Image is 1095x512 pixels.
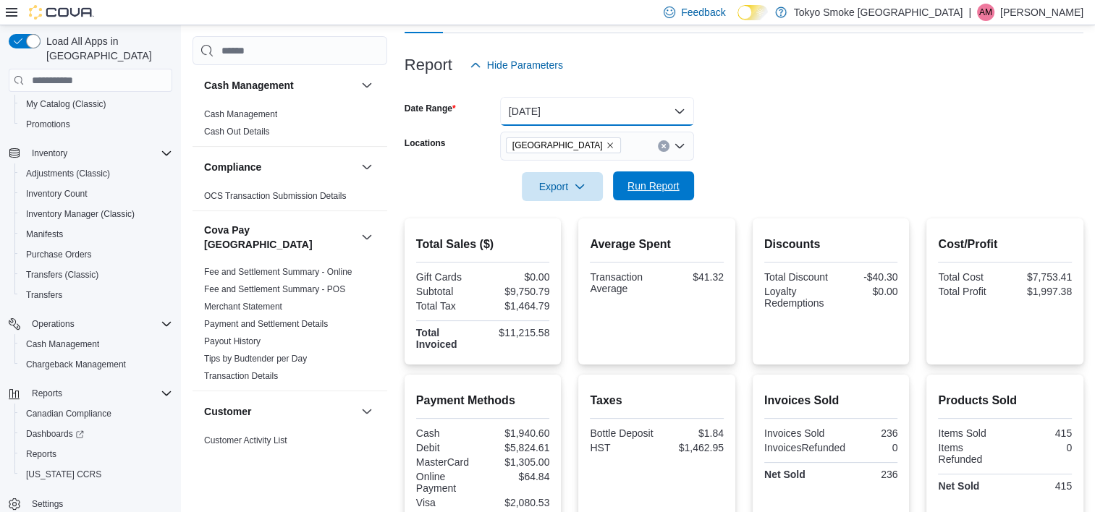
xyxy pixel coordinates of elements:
button: Inventory [3,143,178,163]
h2: Invoices Sold [764,392,898,409]
div: $0.00 [486,271,549,283]
button: Purchase Orders [14,244,178,265]
span: Manifests [20,226,172,243]
a: Cash Management [204,109,277,119]
div: Angie Martin [977,4,994,21]
span: AM [979,4,992,21]
div: Gift Cards [416,271,480,283]
span: Settings [32,498,63,510]
span: Fee and Settlement Summary - POS [204,283,345,295]
div: Loyalty Redemptions [764,286,828,309]
a: Payment and Settlement Details [204,319,328,329]
div: Visa [416,497,480,508]
h3: Customer [204,404,251,419]
h3: Report [405,56,452,74]
a: My Catalog (Classic) [20,95,112,113]
div: 236 [834,427,897,439]
a: Payout History [204,336,261,346]
div: $64.84 [486,471,549,482]
span: Promotions [20,116,172,133]
span: Dashboards [20,425,172,443]
div: $1.84 [660,427,724,439]
span: Adjustments (Classic) [26,168,110,179]
button: Remove Mount Pearl Commonwealth from selection in this group [606,141,614,150]
div: Total Cost [938,271,1002,283]
label: Date Range [405,103,456,114]
button: Canadian Compliance [14,404,178,424]
div: Invoices Sold [764,427,828,439]
span: Manifests [26,229,63,240]
span: Cash Management [20,336,172,353]
span: Inventory Manager (Classic) [26,208,135,220]
img: Cova [29,5,94,20]
div: $1,464.79 [486,300,549,312]
span: Chargeback Management [26,359,126,370]
span: Customer Activity List [204,435,287,446]
button: Transfers (Classic) [14,265,178,285]
div: Debit [416,442,480,453]
a: OCS Transaction Submission Details [204,191,347,201]
div: 0 [1008,442,1072,453]
a: Inventory Count [20,185,93,202]
span: [GEOGRAPHIC_DATA] [512,138,603,153]
span: Inventory Manager (Classic) [20,205,172,223]
span: OCS Transaction Submission Details [204,190,347,202]
span: Canadian Compliance [20,405,172,422]
span: Transfers (Classic) [20,266,172,283]
div: Total Tax [416,300,480,312]
a: Chargeback Management [20,356,132,373]
h2: Average Spent [590,236,724,253]
a: Customer Activity List [204,435,287,445]
span: [US_STATE] CCRS [26,469,101,480]
div: $11,215.58 [486,327,549,338]
div: $5,824.61 [486,442,549,453]
a: Transaction Details [204,371,278,381]
h3: Cash Management [204,78,294,93]
button: Customer [358,403,376,420]
span: Mount Pearl Commonwealth [506,137,621,153]
h2: Total Sales ($) [416,236,550,253]
p: [PERSON_NAME] [1000,4,1083,21]
div: Items Refunded [938,442,1002,465]
span: Export [530,172,594,201]
button: Inventory [26,145,73,162]
a: Dashboards [20,425,90,443]
a: Dashboards [14,424,178,444]
button: Reports [3,383,178,404]
button: Compliance [204,160,355,174]
div: Transaction Average [590,271,654,294]
div: Compliance [193,187,387,210]
div: Subtotal [416,286,480,297]
button: Promotions [14,114,178,135]
button: Inventory Count [14,184,178,204]
a: [US_STATE] CCRS [20,466,107,483]
span: Canadian Compliance [26,408,111,419]
div: InvoicesRefunded [764,442,845,453]
a: Tips by Budtender per Day [204,354,307,364]
div: 236 [834,469,897,480]
span: Inventory [32,148,67,159]
strong: Total Invoiced [416,327,457,350]
button: Cash Management [358,77,376,94]
div: Online Payment [416,471,480,494]
span: Reports [32,388,62,399]
div: Cova Pay [GEOGRAPHIC_DATA] [193,263,387,391]
span: Reports [20,445,172,463]
button: Transfers [14,285,178,305]
div: Total Profit [938,286,1002,297]
button: Cash Management [204,78,355,93]
span: Operations [26,315,172,333]
span: Load All Apps in [GEOGRAPHIC_DATA] [41,34,172,63]
div: $0.00 [834,286,897,297]
span: Transaction Details [204,370,278,382]
button: Cova Pay [GEOGRAPHIC_DATA] [204,223,355,252]
span: Purchase Orders [20,246,172,263]
label: Locations [405,137,446,149]
div: Bottle Deposit [590,427,654,439]
div: Items Sold [938,427,1002,439]
div: $1,462.95 [660,442,724,453]
button: Operations [26,315,80,333]
span: Run Report [627,179,680,193]
a: Cash Out Details [204,127,270,137]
